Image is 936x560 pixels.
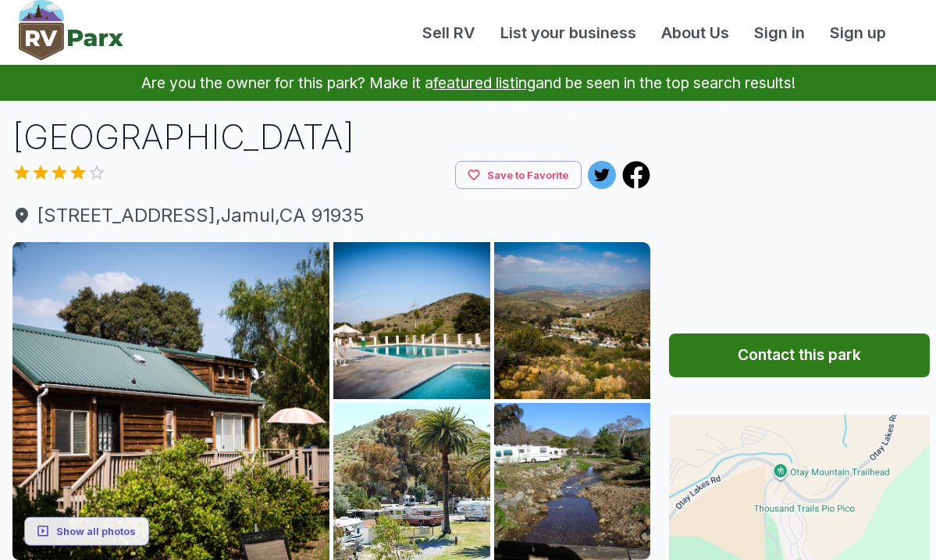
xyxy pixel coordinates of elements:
a: Sign in [742,21,817,45]
h1: [GEOGRAPHIC_DATA] [12,113,650,161]
a: Sell RV [410,21,488,45]
img: AAcXr8qrk_vjzdxHuarYpss32UO3Qg1CY3hH3dFni-9C3oRRXj2oOOBFnVoFg7TjSBMqOXhBbf1Juv3astimALxaL7pVZq_jE... [494,242,651,399]
img: AAcXr8oOJf2eP6GL-Fzr7MZd0QWawfwWW7MvDPccQUnu4o1-aliPURo4faMsSBwtd7pTgI2kHYYkSBdBnx6Srylpa5XhNRcsk... [333,403,490,560]
img: AAcXr8p7EhiD6vqyCCT1j_IUy3qK8JSBmOE54T-uf_kwJGToiSzSY99onpNPkGgQMwGzr-mTejdexrpNbN1NFsfAQNytx3Az3... [494,403,651,560]
a: List your business [488,21,649,45]
button: Contact this park [669,334,930,377]
a: About Us [649,21,742,45]
p: Are you the owner for this park? Make it a and be seen in the top search results! [19,65,917,101]
img: AAcXr8rt3J637wyArcAdqrbUM5iaxSm2YKpLyP73fnFhxP72DqSKXuy3AV0RVTuP_6wFvEwcVu7cB1tPSnMZq_gH0_bHdRnHw... [12,242,329,559]
img: AAcXr8o42Arbv3KRueElykDxRVByaVkP4dAHCwq-khlHa-YLNB-xhcDLgCoA4uBz_YIO-4yKK1fb8d3ksNQmcHFO8dKvLEDu4... [333,242,490,399]
a: Sign up [817,21,899,45]
iframe: Advertisement [669,113,930,309]
button: Save to Favorite [455,161,582,190]
span: [STREET_ADDRESS] , Jamul , CA 91935 [12,202,650,230]
button: Show all photos [24,516,149,545]
a: featured listing [433,73,536,92]
a: [STREET_ADDRESS],Jamul,CA 91935 [12,202,650,230]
